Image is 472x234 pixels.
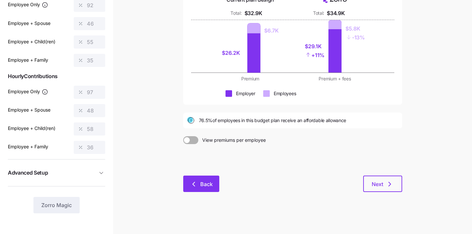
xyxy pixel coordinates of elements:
[8,106,50,114] label: Employee + Spouse
[345,33,365,42] div: - 13%
[8,125,55,132] label: Employee + Child(ren)
[274,90,296,97] div: Employees
[245,9,262,17] div: $32.9K
[212,75,289,82] div: Premium
[222,49,243,57] div: $26.2K
[199,117,346,124] span: 76.5% of employees in this budget plan receive an affordable allowance
[8,169,48,177] span: Advanced Setup
[198,136,266,144] span: View premiums per employee
[327,9,344,17] div: $34.9K
[264,27,278,35] div: $6.7K
[8,143,48,150] label: Employee + Family
[8,88,48,95] label: Employee Only
[33,197,80,213] button: Zorro Magic
[8,56,48,64] label: Employee + Family
[305,51,324,59] div: + 11%
[8,1,48,8] label: Employee Only
[297,75,373,82] div: Premium + fees
[41,201,72,209] span: Zorro Magic
[236,90,255,97] div: Employer
[345,25,365,33] div: $5.8K
[8,72,105,80] span: Hourly Contributions
[8,20,50,27] label: Employee + Spouse
[313,10,324,16] div: Total:
[8,165,105,181] button: Advanced Setup
[183,176,219,192] button: Back
[363,176,402,192] button: Next
[305,42,324,51] div: $29.1K
[372,180,383,188] span: Next
[200,180,213,188] span: Back
[230,10,242,16] div: Total:
[8,38,55,45] label: Employee + Child(ren)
